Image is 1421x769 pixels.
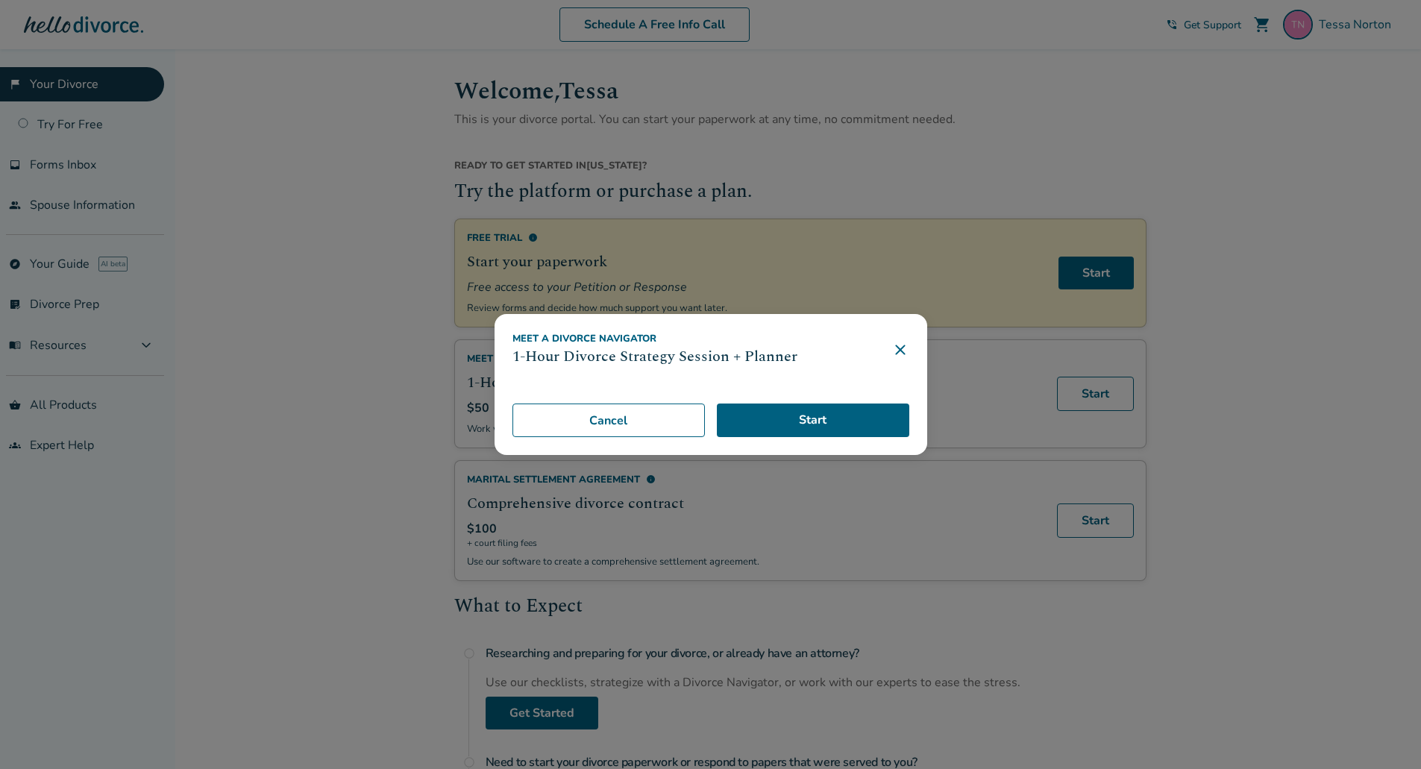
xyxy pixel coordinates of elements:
iframe: Chat Widget [1346,697,1421,769]
div: Meet a divorce navigator [512,332,797,345]
a: Start [717,404,909,438]
button: Cancel [512,404,705,438]
h3: 1-Hour Divorce Strategy Session + Planner [512,345,797,368]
